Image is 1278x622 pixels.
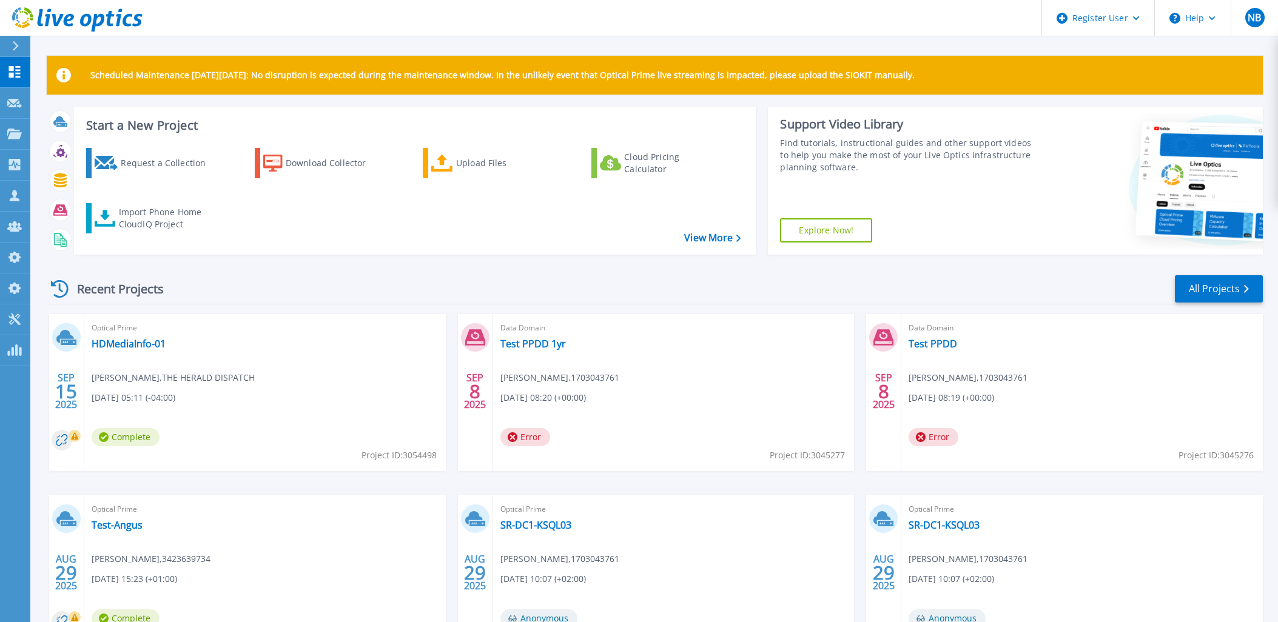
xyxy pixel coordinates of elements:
[92,371,255,384] span: [PERSON_NAME] , THE HERALD DISPATCH
[909,391,994,404] span: [DATE] 08:19 (+00:00)
[500,503,847,516] span: Optical Prime
[909,552,1027,566] span: [PERSON_NAME] , 1703043761
[500,391,586,404] span: [DATE] 08:20 (+00:00)
[55,369,78,413] div: SEP 2025
[92,552,210,566] span: [PERSON_NAME] , 3423639734
[909,503,1256,516] span: Optical Prime
[872,369,895,413] div: SEP 2025
[684,232,741,244] a: View More
[463,369,486,413] div: SEP 2025
[1248,13,1261,22] span: NB
[121,151,218,175] div: Request a Collection
[909,371,1027,384] span: [PERSON_NAME] , 1703043761
[500,371,619,384] span: [PERSON_NAME] , 1703043761
[909,321,1256,335] span: Data Domain
[909,428,958,446] span: Error
[1179,449,1254,462] span: Project ID: 3045276
[500,519,571,531] a: SR-DC1-KSQL03
[591,148,727,178] a: Cloud Pricing Calculator
[780,137,1034,173] div: Find tutorials, instructional guides and other support videos to help you make the most of your L...
[873,567,895,578] span: 29
[92,428,160,446] span: Complete
[500,321,847,335] span: Data Domain
[780,218,872,242] a: Explore Now!
[456,151,553,175] div: Upload Files
[286,151,383,175] div: Download Collector
[780,116,1034,132] div: Support Video Library
[500,552,619,566] span: [PERSON_NAME] , 1703043761
[500,428,550,446] span: Error
[464,567,486,578] span: 29
[500,572,586,586] span: [DATE] 10:07 (+02:00)
[86,119,741,132] h3: Start a New Project
[86,148,221,178] a: Request a Collection
[872,550,895,595] div: AUG 2025
[55,567,77,578] span: 29
[423,148,558,178] a: Upload Files
[55,386,77,396] span: 15
[909,519,980,531] a: SR-DC1-KSQL03
[469,386,480,396] span: 8
[463,550,486,595] div: AUG 2025
[92,321,439,335] span: Optical Prime
[92,572,177,586] span: [DATE] 15:23 (+01:00)
[47,274,180,304] div: Recent Projects
[500,338,566,350] a: Test PPDD 1yr
[909,572,994,586] span: [DATE] 10:07 (+02:00)
[770,449,845,462] span: Project ID: 3045277
[878,386,889,396] span: 8
[92,519,143,531] a: Test-Angus
[362,449,437,462] span: Project ID: 3054498
[90,70,915,80] p: Scheduled Maintenance [DATE][DATE]: No disruption is expected during the maintenance window. In t...
[255,148,390,178] a: Download Collector
[624,151,721,175] div: Cloud Pricing Calculator
[92,503,439,516] span: Optical Prime
[1175,275,1263,303] a: All Projects
[92,391,175,404] span: [DATE] 05:11 (-04:00)
[92,338,166,350] a: HDMediaInfo-01
[55,550,78,595] div: AUG 2025
[909,338,957,350] a: Test PPDD
[119,206,214,230] div: Import Phone Home CloudIQ Project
